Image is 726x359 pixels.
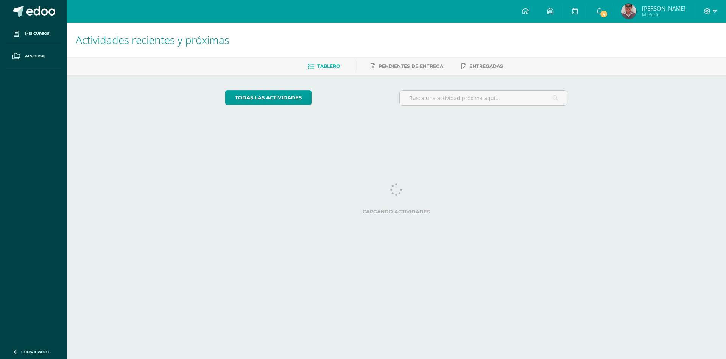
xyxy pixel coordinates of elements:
[379,63,443,69] span: Pendientes de entrega
[308,60,340,72] a: Tablero
[621,4,636,19] img: 9ff29071dadff2443d3fc9e4067af210.png
[469,63,503,69] span: Entregadas
[317,63,340,69] span: Tablero
[25,53,45,59] span: Archivos
[400,91,567,105] input: Busca una actividad próxima aquí...
[225,90,312,105] a: todas las Actividades
[600,10,608,18] span: 4
[6,23,61,45] a: Mis cursos
[225,209,568,215] label: Cargando actividades
[461,60,503,72] a: Entregadas
[371,60,443,72] a: Pendientes de entrega
[642,11,685,18] span: Mi Perfil
[25,31,49,37] span: Mis cursos
[76,33,229,47] span: Actividades recientes y próximas
[21,349,50,354] span: Cerrar panel
[642,5,685,12] span: [PERSON_NAME]
[6,45,61,67] a: Archivos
